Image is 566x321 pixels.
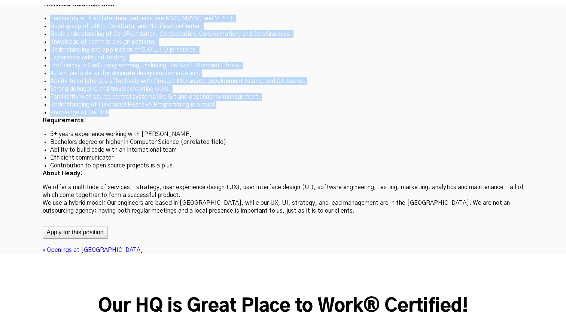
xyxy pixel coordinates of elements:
[43,170,83,176] strong: About Heady:
[43,1,115,7] strong: Technical Qualifications:
[50,22,516,30] li: Good grasp of UIKit, CoreData, and NotificationCenter.
[50,130,516,138] li: 5+ years experience working with [PERSON_NAME]
[50,109,516,117] li: Knowledge of SwiftUI
[43,117,86,123] strong: Requirements:
[50,30,516,38] li: Basic understanding of CoreFoundation, CoreLocation, CoreAnimation, and CoreGraphics.
[50,85,516,93] li: Strong debugging and troubleshooting skills.
[50,70,516,77] li: Attention to detail for accurate design implementation.
[50,54,516,62] li: Experience with unit testing.
[43,247,143,253] a: « Openings at [GEOGRAPHIC_DATA]
[50,162,516,170] li: Contribution to open source projects is a plus
[50,46,516,54] li: Understanding and application of S.O.L.I.D principles.
[50,77,516,85] li: Ability to collaborate effectively with Product Managers, development teams, and QA teams.
[50,146,516,154] li: Ability to build code with an international team
[50,154,516,162] li: Efficient communicator
[50,93,516,101] li: Familiarity with source control systems like Git and dependency management.
[50,62,516,70] li: Proficiency in Swift programming, including the Swift Standard Library.
[50,138,516,146] li: Bachelors degree or higher in Computer Science (or related field)
[50,15,516,22] li: Familiarity with architectural patterns like MVC, MVVM, and VIPER.
[50,101,516,109] li: Understanding of Functional Reactive Programming is a must
[50,38,516,46] li: Knowledge of common design patterns.
[43,226,108,239] button: Apply for this position
[43,183,524,215] p: We offer a multitude of services – strategy, user experience design (UX), user Interface design (...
